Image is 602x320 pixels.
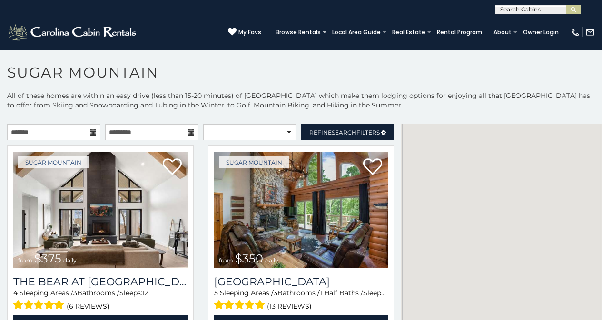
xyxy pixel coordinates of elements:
[18,156,89,168] a: Sugar Mountain
[271,26,326,39] a: Browse Rentals
[320,289,363,297] span: 1 Half Baths /
[228,28,261,37] a: My Favs
[274,289,277,297] span: 3
[267,300,312,312] span: (13 reviews)
[387,26,430,39] a: Real Estate
[214,275,388,288] a: [GEOGRAPHIC_DATA]
[219,257,233,264] span: from
[214,275,388,288] h3: Grouse Moor Lodge
[309,129,380,136] span: Refine Filters
[73,289,77,297] span: 3
[13,289,18,297] span: 4
[214,152,388,268] img: Grouse Moor Lodge
[489,26,516,39] a: About
[18,257,32,264] span: from
[13,275,188,288] h3: The Bear At Sugar Mountain
[518,26,563,39] a: Owner Login
[34,252,61,265] span: $375
[363,157,382,177] a: Add to favorites
[214,152,388,268] a: Grouse Moor Lodge from $350 daily
[585,28,595,37] img: mail-regular-white.png
[327,26,385,39] a: Local Area Guide
[571,28,580,37] img: phone-regular-white.png
[142,289,148,297] span: 12
[386,289,392,297] span: 12
[235,252,263,265] span: $350
[219,156,289,168] a: Sugar Mountain
[238,28,261,37] span: My Favs
[67,300,109,312] span: (6 reviews)
[13,288,188,312] div: Sleeping Areas / Bathrooms / Sleeps:
[265,257,278,264] span: daily
[332,129,356,136] span: Search
[13,152,188,268] a: The Bear At Sugar Mountain from $375 daily
[63,257,77,264] span: daily
[13,275,188,288] a: The Bear At [GEOGRAPHIC_DATA]
[7,23,139,42] img: White-1-2.png
[163,157,182,177] a: Add to favorites
[214,289,218,297] span: 5
[214,288,388,312] div: Sleeping Areas / Bathrooms / Sleeps:
[301,124,394,140] a: RefineSearchFilters
[432,26,487,39] a: Rental Program
[13,152,188,268] img: The Bear At Sugar Mountain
